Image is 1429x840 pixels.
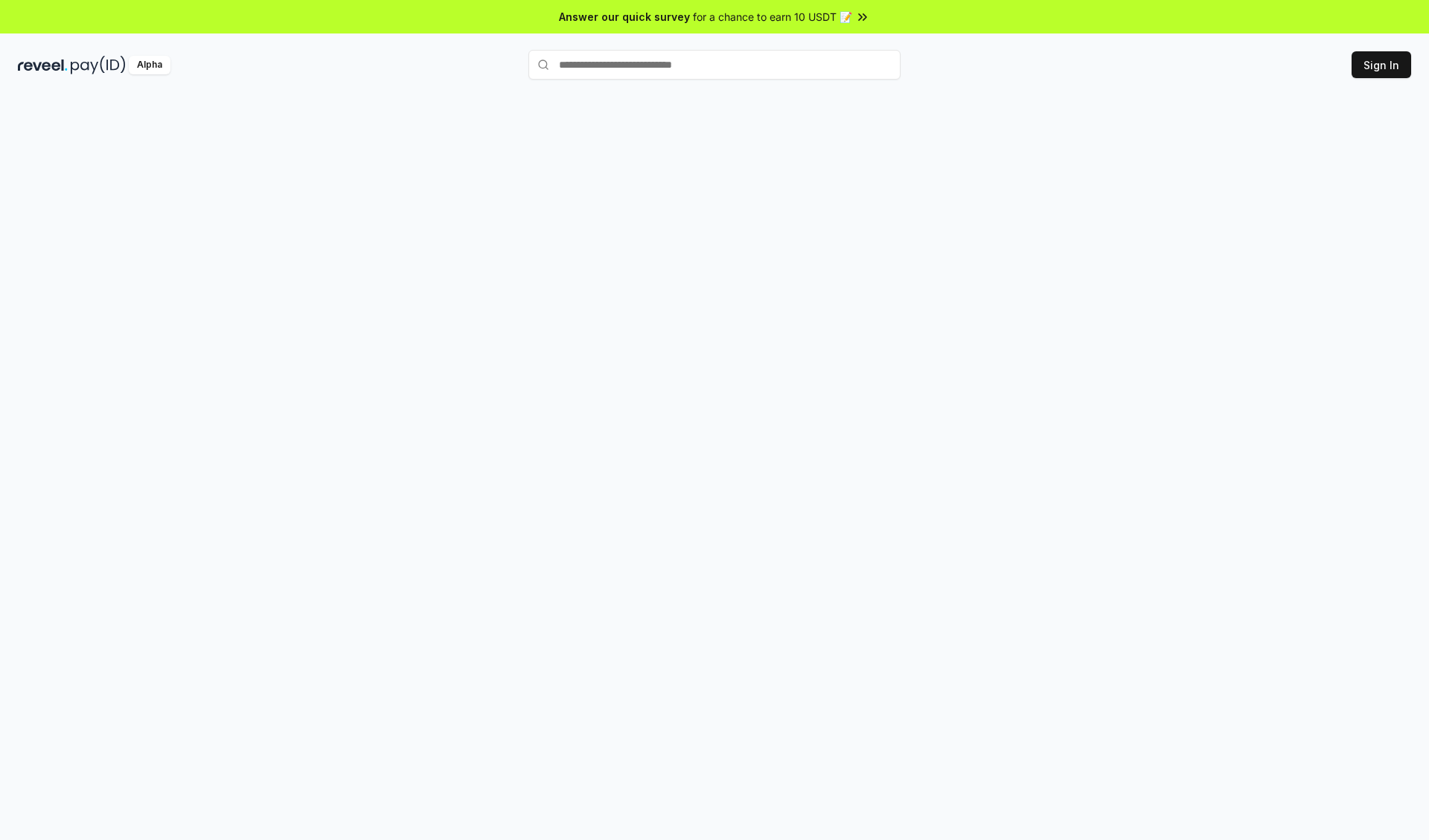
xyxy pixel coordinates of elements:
span: Answer our quick survey [559,9,690,25]
img: pay_id [71,56,126,74]
div: Alpha [129,56,170,74]
img: reveel_dark [18,56,68,74]
span: for a chance to earn 10 USDT 📝 [693,9,852,25]
button: Sign In [1352,51,1411,78]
